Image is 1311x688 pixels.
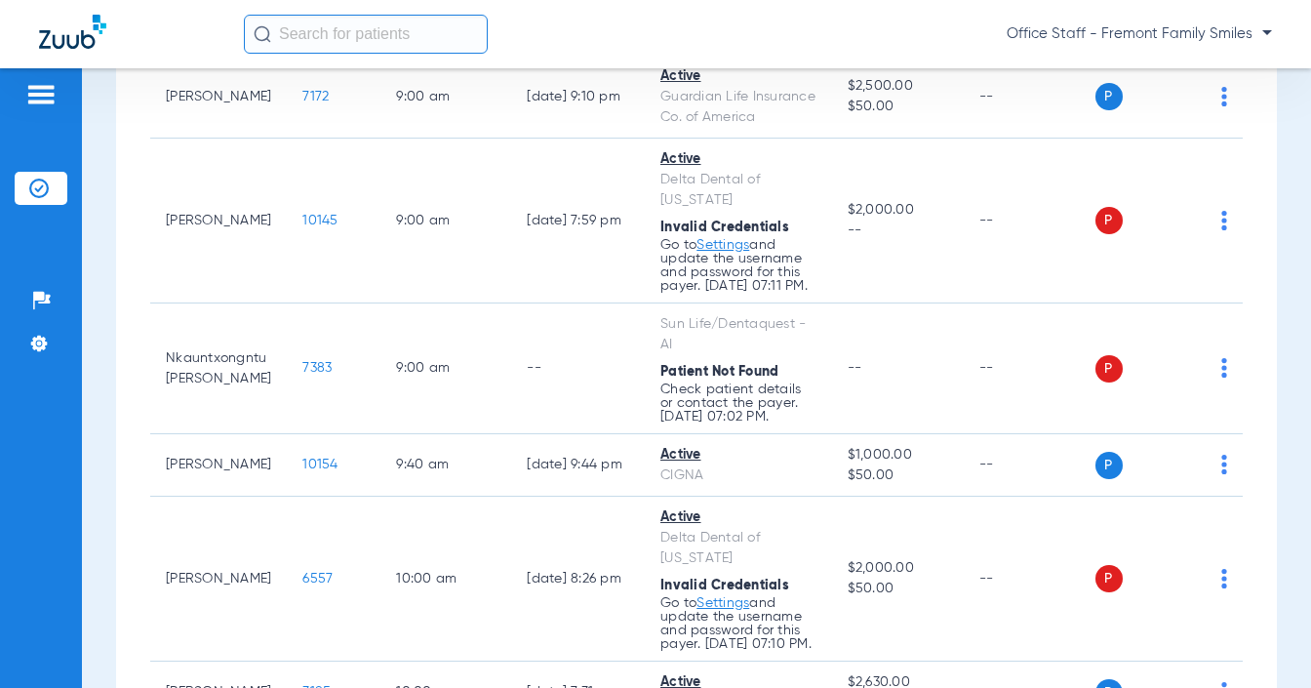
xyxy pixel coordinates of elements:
[696,596,749,610] a: Settings
[848,221,948,241] span: --
[660,314,816,355] div: Sun Life/Dentaquest - AI
[848,445,948,465] span: $1,000.00
[150,304,287,434] td: Nkauntxongntu [PERSON_NAME]
[511,56,645,139] td: [DATE] 9:10 PM
[1221,87,1227,106] img: group-dot-blue.svg
[511,434,645,497] td: [DATE] 9:44 PM
[25,83,57,106] img: hamburger-icon
[1221,358,1227,378] img: group-dot-blue.svg
[848,76,948,97] span: $2,500.00
[380,434,511,497] td: 9:40 AM
[964,304,1095,434] td: --
[244,15,488,54] input: Search for patients
[660,445,816,465] div: Active
[660,87,816,128] div: Guardian Life Insurance Co. of America
[848,361,862,375] span: --
[1213,594,1311,688] iframe: Chat Widget
[1221,211,1227,230] img: group-dot-blue.svg
[660,383,816,424] p: Check patient details or contact the payer. [DATE] 07:02 PM.
[150,434,287,497] td: [PERSON_NAME]
[1095,565,1123,592] span: P
[380,139,511,304] td: 9:00 AM
[150,56,287,139] td: [PERSON_NAME]
[254,25,271,43] img: Search Icon
[964,497,1095,662] td: --
[696,238,749,252] a: Settings
[302,458,338,471] span: 10154
[848,579,948,599] span: $50.00
[964,434,1095,497] td: --
[302,361,332,375] span: 7383
[511,139,645,304] td: [DATE] 7:59 PM
[660,365,778,379] span: Patient Not Found
[380,304,511,434] td: 9:00 AM
[302,90,329,103] span: 7172
[660,149,816,170] div: Active
[848,558,948,579] span: $2,000.00
[848,97,948,117] span: $50.00
[511,304,645,434] td: --
[660,170,816,211] div: Delta Dental of [US_STATE]
[964,139,1095,304] td: --
[660,596,816,651] p: Go to and update the username and password for this payer. [DATE] 07:10 PM.
[660,66,816,87] div: Active
[1095,83,1123,110] span: P
[511,497,645,662] td: [DATE] 8:26 PM
[1095,355,1123,383] span: P
[39,15,106,49] img: Zuub Logo
[660,579,789,592] span: Invalid Credentials
[660,465,816,486] div: CIGNA
[848,200,948,221] span: $2,000.00
[660,221,789,234] span: Invalid Credentials
[302,214,338,227] span: 10145
[380,497,511,662] td: 10:00 AM
[1221,569,1227,588] img: group-dot-blue.svg
[1221,455,1227,474] img: group-dot-blue.svg
[660,507,816,528] div: Active
[660,238,816,293] p: Go to and update the username and password for this payer. [DATE] 07:11 PM.
[848,465,948,486] span: $50.00
[1095,452,1123,479] span: P
[660,528,816,569] div: Delta Dental of [US_STATE]
[150,497,287,662] td: [PERSON_NAME]
[1007,24,1272,44] span: Office Staff - Fremont Family Smiles
[150,139,287,304] td: [PERSON_NAME]
[964,56,1095,139] td: --
[1095,207,1123,234] span: P
[302,572,333,586] span: 6557
[380,56,511,139] td: 9:00 AM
